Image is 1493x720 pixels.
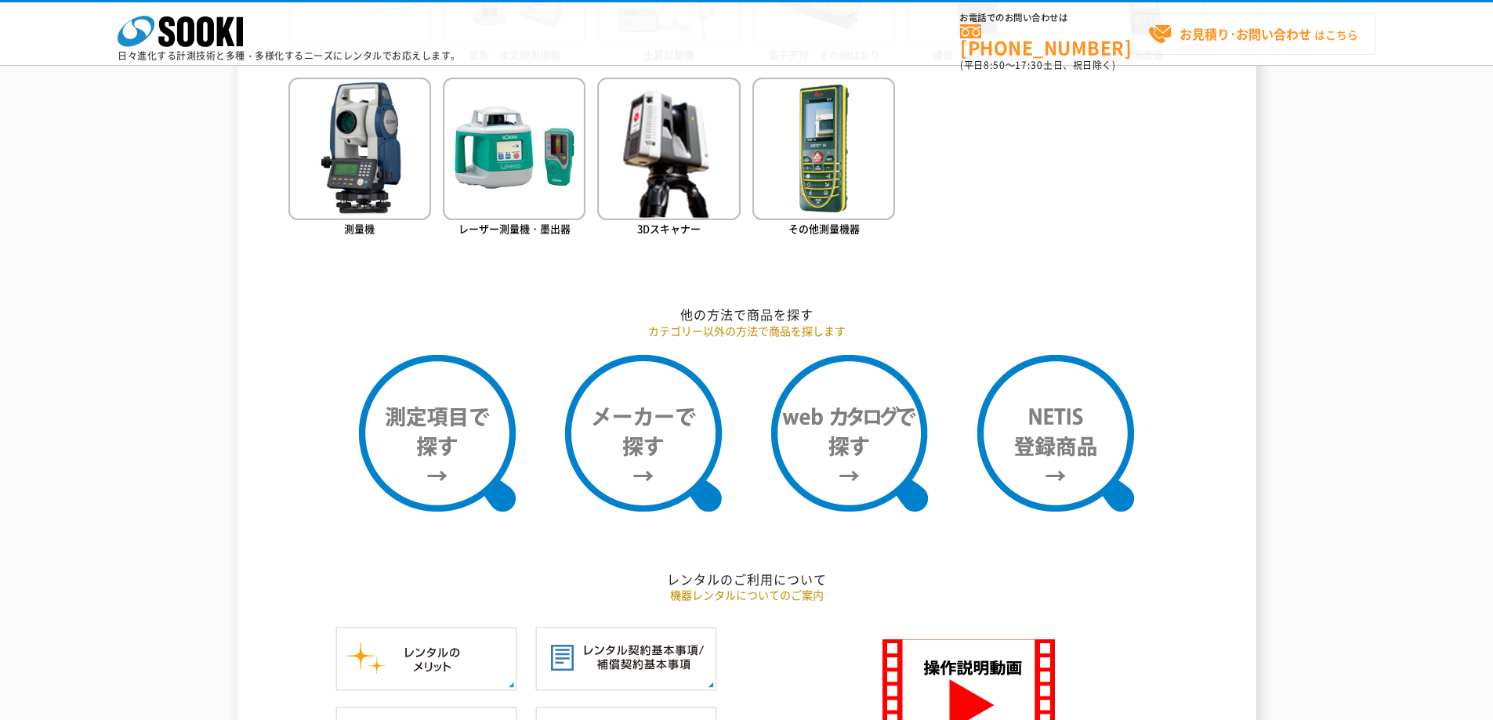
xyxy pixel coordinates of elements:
[344,221,375,236] span: 測量機
[597,78,740,220] img: 3Dスキャナー
[359,355,516,512] img: 測定項目で探す
[443,78,585,240] a: レーザー測量機・墨出器
[288,571,1205,588] h2: レンタルのご利用について
[118,51,461,60] p: 日々進化する計測技術と多種・多様化するニーズにレンタルでお応えします。
[597,78,740,240] a: 3Dスキャナー
[1148,23,1358,46] span: はこちら
[752,78,895,220] img: その他測量機器
[960,58,1115,72] span: (平日 ～ 土日、祝日除く)
[565,355,722,512] img: メーカーで探す
[960,13,1132,23] span: お電話でのお問い合わせは
[788,221,860,236] span: その他測量機器
[335,627,517,691] img: レンタルのメリット
[288,323,1205,339] p: カテゴリー以外の方法で商品を探します
[960,24,1132,56] a: [PHONE_NUMBER]
[443,78,585,220] img: レーザー測量機・墨出器
[1015,58,1043,72] span: 17:30
[1132,13,1375,55] a: お見積り･お問い合わせはこちら
[535,627,717,691] img: レンタル契約基本事項／補償契約基本事項
[771,355,928,512] img: webカタログで探す
[335,675,517,689] a: レンタルのメリット
[752,78,895,240] a: その他測量機器
[984,58,1006,72] span: 8:50
[977,355,1134,512] img: NETIS登録商品
[1180,24,1311,43] strong: お見積り･お問い合わせ
[288,78,431,220] img: 測量機
[288,306,1205,323] h2: 他の方法で商品を探す
[458,221,571,236] span: レーザー測量機・墨出器
[535,675,717,689] a: レンタル契約基本事項／補償契約基本事項
[288,587,1205,603] p: 機器レンタルについてのご案内
[288,78,431,240] a: 測量機
[637,221,701,236] span: 3Dスキャナー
